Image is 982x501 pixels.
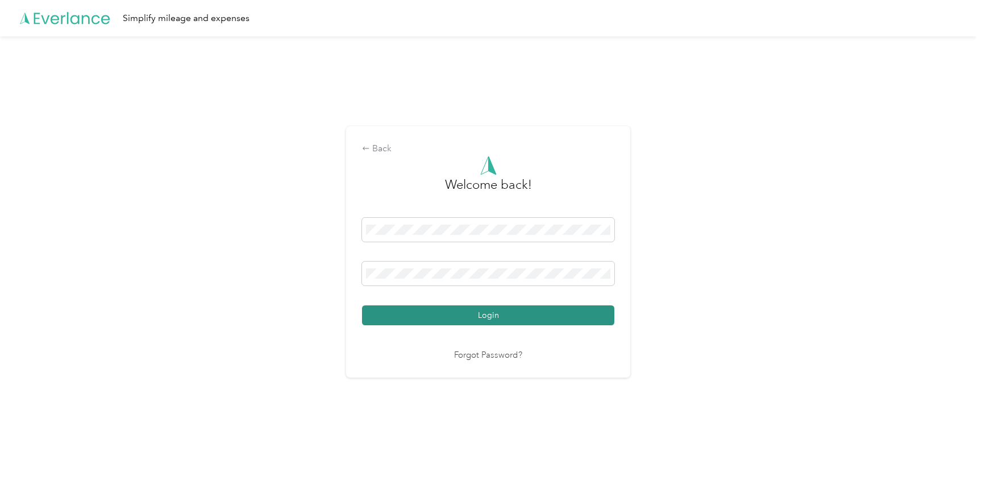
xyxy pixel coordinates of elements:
[362,142,614,156] div: Back
[123,11,249,26] div: Simplify mileage and expenses
[362,305,614,325] button: Login
[918,437,982,501] iframe: Everlance-gr Chat Button Frame
[454,349,522,362] a: Forgot Password?
[445,175,532,206] h3: greeting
